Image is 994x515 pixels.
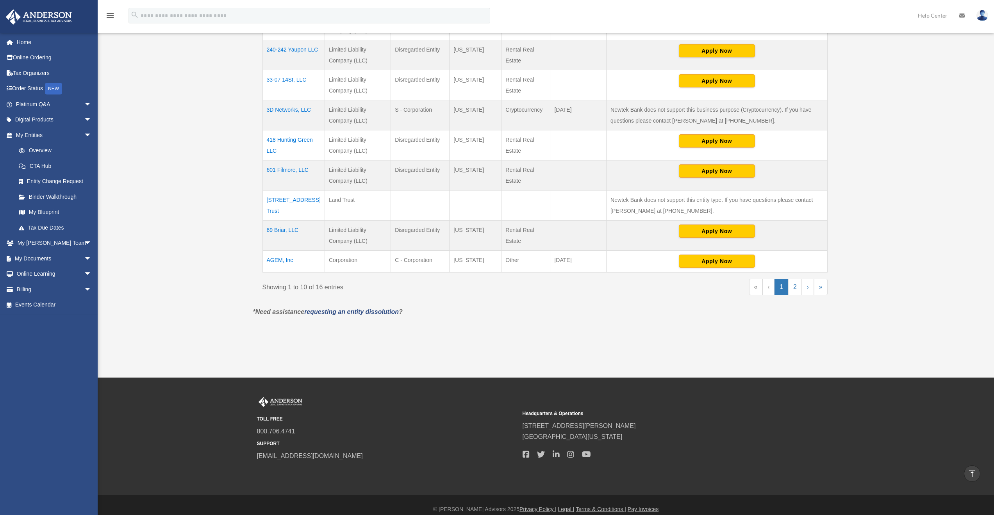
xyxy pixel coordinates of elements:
[5,127,100,143] a: My Entitiesarrow_drop_down
[84,112,100,128] span: arrow_drop_down
[11,158,100,174] a: CTA Hub
[550,250,607,272] td: [DATE]
[304,308,399,315] a: requesting an entity dissolution
[84,266,100,282] span: arrow_drop_down
[11,205,100,220] a: My Blueprint
[391,100,450,130] td: S - Corporation
[976,10,988,21] img: User Pic
[262,70,325,100] td: 33-07 14St, LLC
[325,100,391,130] td: Limited Liability Company (LLC)
[262,130,325,160] td: 418 Hunting Green LLC
[98,504,994,514] div: © [PERSON_NAME] Advisors 2025
[550,100,607,130] td: [DATE]
[262,220,325,250] td: 69 Briar, LLC
[11,189,100,205] a: Binder Walkthrough
[257,415,517,423] small: TOLL FREE
[5,251,104,266] a: My Documentsarrow_drop_down
[774,279,788,295] a: 1
[5,50,104,66] a: Online Ordering
[5,297,104,313] a: Events Calendar
[105,14,115,20] a: menu
[262,160,325,190] td: 601 Filmore, LLC
[262,279,539,293] div: Showing 1 to 10 of 16 entries
[501,70,550,100] td: Rental Real Estate
[679,44,755,57] button: Apply Now
[558,506,575,512] a: Legal |
[325,160,391,190] td: Limited Liability Company (LLC)
[391,70,450,100] td: Disregarded Entity
[450,220,501,250] td: [US_STATE]
[325,130,391,160] td: Limited Liability Company (LLC)
[4,9,74,25] img: Anderson Advisors Platinum Portal
[501,160,550,190] td: Rental Real Estate
[450,100,501,130] td: [US_STATE]
[679,74,755,87] button: Apply Now
[964,465,980,482] a: vertical_align_top
[814,279,828,295] a: Last
[628,506,659,512] a: Pay Invoices
[325,70,391,100] td: Limited Liability Company (LLC)
[84,251,100,267] span: arrow_drop_down
[501,100,550,130] td: Cryptocurrency
[5,282,104,297] a: Billingarrow_drop_down
[523,410,783,418] small: Headquarters & Operations
[262,250,325,272] td: AGEM, Inc
[262,190,325,220] td: [STREET_ADDRESS] Trust
[325,190,391,220] td: Land Trust
[262,40,325,70] td: 240-242 Yaupon LLC
[257,428,295,435] a: 800.706.4741
[257,440,517,448] small: SUPPORT
[262,100,325,130] td: 3D Networks, LLC
[84,127,100,143] span: arrow_drop_down
[519,506,557,512] a: Privacy Policy |
[325,220,391,250] td: Limited Liability Company (LLC)
[450,70,501,100] td: [US_STATE]
[11,143,96,159] a: Overview
[105,11,115,20] i: menu
[391,130,450,160] td: Disregarded Entity
[501,130,550,160] td: Rental Real Estate
[523,422,636,429] a: [STREET_ADDRESS][PERSON_NAME]
[5,96,104,112] a: Platinum Q&Aarrow_drop_down
[607,100,827,130] td: Newtek Bank does not support this business purpose (Cryptocurrency). If you have questions please...
[391,40,450,70] td: Disregarded Entity
[391,220,450,250] td: Disregarded Entity
[84,96,100,112] span: arrow_drop_down
[679,134,755,148] button: Apply Now
[11,174,100,189] a: Entity Change Request
[749,279,763,295] a: First
[576,506,626,512] a: Terms & Conditions |
[501,40,550,70] td: Rental Real Estate
[257,453,363,459] a: [EMAIL_ADDRESS][DOMAIN_NAME]
[45,83,62,94] div: NEW
[84,235,100,251] span: arrow_drop_down
[5,81,104,97] a: Order StatusNEW
[253,308,403,315] em: *Need assistance ?
[130,11,139,19] i: search
[679,164,755,178] button: Apply Now
[679,255,755,268] button: Apply Now
[450,130,501,160] td: [US_STATE]
[5,34,104,50] a: Home
[5,266,104,282] a: Online Learningarrow_drop_down
[788,279,802,295] a: 2
[501,220,550,250] td: Rental Real Estate
[802,279,814,295] a: Next
[450,40,501,70] td: [US_STATE]
[391,250,450,272] td: C - Corporation
[679,225,755,238] button: Apply Now
[450,160,501,190] td: [US_STATE]
[607,190,827,220] td: Newtek Bank does not support this entity type. If you have questions please contact [PERSON_NAME]...
[762,279,774,295] a: Previous
[11,220,100,235] a: Tax Due Dates
[325,250,391,272] td: Corporation
[523,433,623,440] a: [GEOGRAPHIC_DATA][US_STATE]
[84,282,100,298] span: arrow_drop_down
[5,235,104,251] a: My [PERSON_NAME] Teamarrow_drop_down
[5,65,104,81] a: Tax Organizers
[325,40,391,70] td: Limited Liability Company (LLC)
[967,469,977,478] i: vertical_align_top
[5,112,104,128] a: Digital Productsarrow_drop_down
[501,250,550,272] td: Other
[257,397,304,407] img: Anderson Advisors Platinum Portal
